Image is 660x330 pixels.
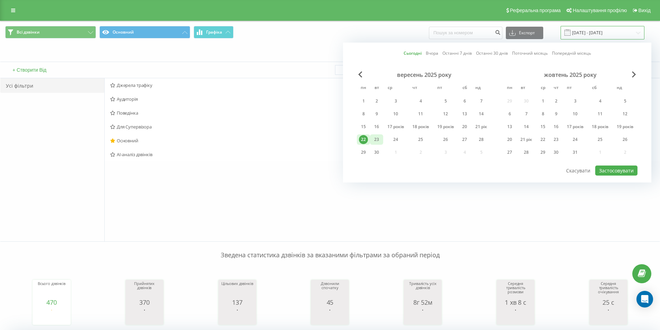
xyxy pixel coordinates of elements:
div: Діаграма. [498,306,533,327]
abbr: понеділок [358,83,369,93]
abbr: середа [538,83,548,93]
font: + Створити Від [12,67,46,73]
div: Відкрити Intercom Messenger [636,291,653,307]
svg: Діаграма. [34,306,69,327]
font: пн [361,84,366,90]
div: 18 вересня 2025 р. [408,122,433,132]
div: Пн 13 жовтня 2025 р. [503,122,516,132]
abbr: субота [589,83,599,93]
font: 16 [374,124,379,130]
font: 22 [540,136,545,142]
abbr: вівторок [371,83,382,93]
font: 12 [623,111,627,117]
font: 20 [507,136,512,142]
div: субота, 18 жовтня 2025 р. [588,122,613,132]
div: субота, 25 жовтня 2025 року. [588,134,613,145]
div: Пт 31 жовтня 2025 р. [563,147,588,158]
font: Середня тривалість очікування [598,281,619,294]
abbr: понеділок [504,83,515,93]
font: 8г 52м [413,298,432,306]
div: з 20 вересня 2025 року. [458,122,471,132]
abbr: неділя [473,83,483,93]
font: Скасувати [566,167,590,174]
font: 8 [362,111,365,117]
button: + Створити Від [10,67,49,73]
div: 29 жовтня 2025 р. [536,147,549,158]
font: Середня тривалість розмови [506,281,525,294]
div: Діаграма. [220,306,255,327]
div: Пн 6 жовтня 2025 р. [503,109,516,119]
font: 1 [542,98,544,104]
div: 15 жовтня 2025 р. [536,122,549,132]
font: 24 [393,136,398,142]
font: ср [388,84,392,90]
font: 17 років [387,124,404,130]
abbr: субота [459,83,470,93]
font: 27 [462,136,467,142]
font: Графіка [206,29,222,35]
font: сб [592,84,597,90]
font: вт [375,84,379,90]
font: Попередній місяць [552,50,591,56]
font: 13 [462,111,467,117]
div: Чт 23 жовтня 2025 р. [549,134,563,145]
font: 21 рік [475,124,487,130]
abbr: вівторок [518,83,528,93]
svg: Діаграма. [127,306,162,327]
font: 7 [480,98,483,104]
font: 28 [479,136,484,142]
font: Зведена статистика дзвінків за вказаними фільтрами за обраний період [221,251,440,259]
div: Пт 24 жовтня 2025 р. [563,134,588,145]
font: 11 [418,111,423,117]
font: 19 років [437,124,454,130]
div: 8 жовтня 2025 р. [536,109,549,119]
font: 3 [395,98,397,104]
font: Вчора [426,50,438,56]
div: Пн 27 жовтня 2025 р. [503,147,516,158]
svg: Діаграма. [313,306,347,327]
font: Для Супервізора [117,124,152,130]
div: Пн 1 вер 2025 р. [357,96,370,106]
div: Пт 3 жовтня 2025 р. [563,96,588,106]
abbr: середа [385,83,395,93]
font: 13 [507,124,512,130]
button: Основний [99,26,190,38]
font: 25 [418,136,423,142]
font: Останні 7 днів [442,50,472,56]
button: Графіка [194,26,234,38]
font: 14 [524,124,529,130]
div: 21 жовтня 2025 р. [516,134,536,145]
svg: Діаграма. [591,306,626,327]
font: 27 [507,149,512,155]
svg: Діаграма. [405,306,440,327]
div: 4 вересня 2025 року. [408,96,433,106]
font: Експорт [519,30,535,36]
div: 9 жовтня 2025 р. [549,109,563,119]
div: Пн 22 вер 2025 р. [357,134,370,145]
font: сб [463,84,467,90]
div: Пт 10 жовтня 2025 р. [563,109,588,119]
font: 31 [573,149,578,155]
font: 20 [462,124,467,130]
font: 25 [598,136,602,142]
div: 9 вересня 2025 року. [370,109,383,119]
div: субота, 4 жовтня 2025 р. [588,96,613,106]
div: чт 16 жовтня 2025 р. [549,122,563,132]
font: 6 [464,98,466,104]
font: 1 [362,98,365,104]
font: 6 [509,111,511,117]
font: 12 [443,111,448,117]
div: 2 вересня 2025 року. [370,96,383,106]
font: Сьогодні [404,50,422,56]
font: 370 [139,298,149,306]
font: 16 [554,124,558,130]
div: Пн 20 жовтня 2025 р. [503,134,516,145]
font: Усі фільтри [6,82,33,89]
font: Налаштування профілю [573,8,627,13]
font: вт [521,84,525,90]
font: 8 [542,111,544,117]
div: 7 жовтня 2025 р. [516,109,536,119]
